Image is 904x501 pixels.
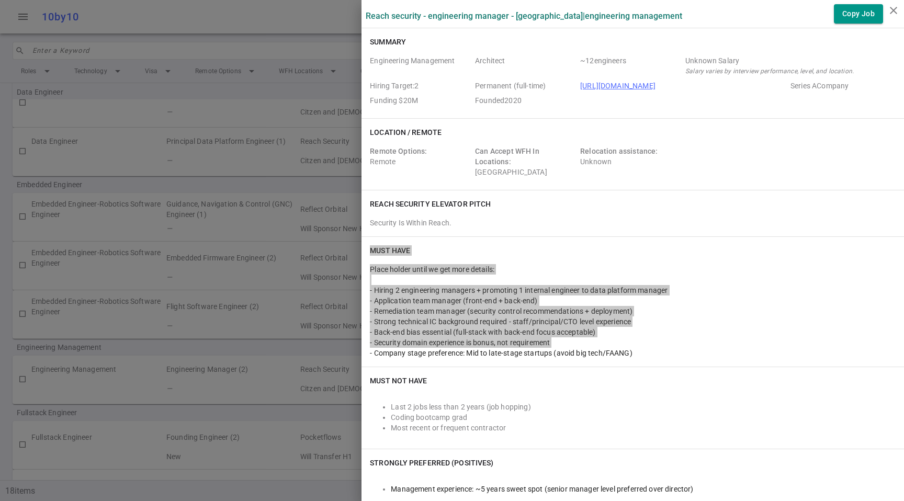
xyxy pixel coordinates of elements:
button: Copy Job [834,4,883,24]
span: Roles [370,55,471,76]
li: Last 2 jobs less than 2 years (job hopping) [391,402,896,412]
h6: Strongly Preferred (Positives) [370,458,493,468]
span: Management experience: ~5 years sweet spot (senior manager level preferred over director) [391,485,693,493]
div: Salary Range [685,55,891,66]
span: - Remediation team manager (security control recommendations + deployment) [370,307,632,315]
span: - Back-end bias essential (full-stack with back-end focus acceptable) [370,328,595,336]
span: Relocation assistance: [580,147,658,155]
span: - Security domain experience is bonus, not requirement [370,338,550,347]
a: [URL][DOMAIN_NAME] [580,82,656,90]
div: Remote [370,146,471,177]
span: Employer Founded [475,95,576,106]
h6: Reach Security elevator pitch [370,199,491,209]
h6: Summary [370,37,406,47]
span: - Hiring 2 engineering managers + promoting 1 internal engineer to data platform manager [370,286,668,294]
span: Company URL [580,81,786,91]
span: Remote Options: [370,147,427,155]
span: Can Accept WFH In Locations: [475,147,539,166]
div: Unknown [580,146,681,177]
h6: Location / Remote [370,127,442,138]
li: Most recent or frequent contractor [391,423,896,433]
span: Employer Stage e.g. Series A [790,81,891,91]
span: Team Count [580,55,681,76]
span: - Application team manager (front-end + back-end) [370,297,537,305]
span: - Company stage preference: Mid to late-stage startups (avoid big tech/FAANG) [370,349,632,357]
div: Place holder until we get more details: [370,264,896,275]
span: - Strong technical IC background required - staff/principal/CTO level experience [370,317,631,326]
span: Hiring Target [370,81,471,91]
i: Salary varies by interview performance, level, and location. [685,67,854,75]
li: Coding bootcamp grad [391,412,896,423]
span: Employer Founding [370,95,471,106]
h6: Must NOT Have [370,375,427,386]
h6: Must Have [370,245,410,256]
div: [GEOGRAPHIC_DATA] [475,146,576,177]
div: Security Is Within Reach. [370,218,896,228]
span: Level [475,55,576,76]
label: Reach Security - Engineering Manager - [GEOGRAPHIC_DATA] | Engineering Management [366,11,682,21]
span: Job Type [475,81,576,91]
i: close [887,4,900,17]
